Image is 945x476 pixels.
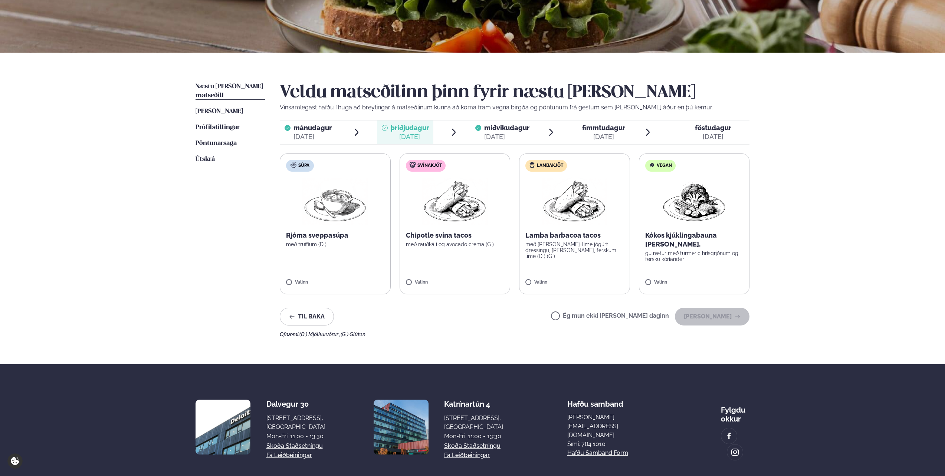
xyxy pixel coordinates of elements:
[280,331,749,337] div: Ofnæmi:
[725,432,733,440] img: image alt
[567,413,657,440] a: [PERSON_NAME][EMAIL_ADDRESS][DOMAIN_NAME]
[567,394,623,409] span: Hafðu samband
[406,231,504,240] p: Chipotle svína tacos
[525,231,624,240] p: Lamba barbacoa tacos
[567,440,657,449] p: Sími: 784 1010
[391,132,429,141] div: [DATE]
[657,163,672,169] span: Vegan
[410,162,416,168] img: pork.svg
[444,451,490,460] a: Fá leiðbeiningar
[341,331,365,337] span: (G ) Glúten
[280,308,334,325] button: Til baka
[525,241,624,259] p: með [PERSON_NAME]-lime jógúrt dressingu, [PERSON_NAME], ferskum lime (D ) (G )
[662,178,727,225] img: Vegan.png
[645,250,744,262] p: gulrætur með turmeric hrísgrjónum og fersku kóríander
[391,124,429,132] span: þriðjudagur
[266,414,325,432] div: [STREET_ADDRESS], [GEOGRAPHIC_DATA]
[529,162,535,168] img: Lamb.svg
[280,82,749,103] h2: Veldu matseðilinn þinn fyrir næstu [PERSON_NAME]
[406,241,504,247] p: með rauðkáli og avocado crema (G )
[196,156,215,162] span: Útskrá
[567,449,628,457] a: Hafðu samband form
[582,124,625,132] span: fimmtudagur
[286,231,384,240] p: Rjóma sveppasúpa
[293,132,332,141] div: [DATE]
[293,124,332,132] span: mánudagur
[286,241,384,247] p: með trufflum (D )
[542,178,607,225] img: Wraps.png
[266,432,325,441] div: Mon-Fri: 11:00 - 13:30
[7,453,23,469] a: Cookie settings
[417,163,442,169] span: Svínakjöt
[196,107,243,116] a: [PERSON_NAME]
[196,123,240,132] a: Prófílstillingar
[299,331,341,337] span: (D ) Mjólkurvörur ,
[695,124,731,132] span: föstudagur
[196,82,265,100] a: Næstu [PERSON_NAME] matseðill
[266,451,312,460] a: Fá leiðbeiningar
[537,163,563,169] span: Lambakjöt
[721,428,737,444] a: image alt
[444,414,503,432] div: [STREET_ADDRESS], [GEOGRAPHIC_DATA]
[196,108,243,115] span: [PERSON_NAME]
[196,155,215,164] a: Útskrá
[196,400,250,454] img: image alt
[444,442,501,450] a: Skoða staðsetningu
[302,178,368,225] img: Soup.png
[484,132,529,141] div: [DATE]
[582,132,625,141] div: [DATE]
[731,448,739,457] img: image alt
[196,124,240,130] span: Prófílstillingar
[645,231,744,249] p: Kókos kjúklingabauna [PERSON_NAME].
[291,162,296,168] img: soup.svg
[422,178,488,225] img: Wraps.png
[374,400,429,454] img: image alt
[196,139,237,148] a: Pöntunarsaga
[196,83,263,99] span: Næstu [PERSON_NAME] matseðill
[196,140,237,146] span: Pöntunarsaga
[280,103,749,112] p: Vinsamlegast hafðu í huga að breytingar á matseðlinum kunna að koma fram vegna birgða og pöntunum...
[266,400,325,409] div: Dalvegur 30
[675,308,749,325] button: [PERSON_NAME]
[721,400,749,423] div: Fylgdu okkur
[484,124,529,132] span: miðvikudagur
[649,162,655,168] img: Vegan.svg
[695,132,731,141] div: [DATE]
[444,400,503,409] div: Katrínartún 4
[444,432,503,441] div: Mon-Fri: 11:00 - 13:30
[298,163,309,169] span: Súpa
[266,442,323,450] a: Skoða staðsetningu
[727,444,743,460] a: image alt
